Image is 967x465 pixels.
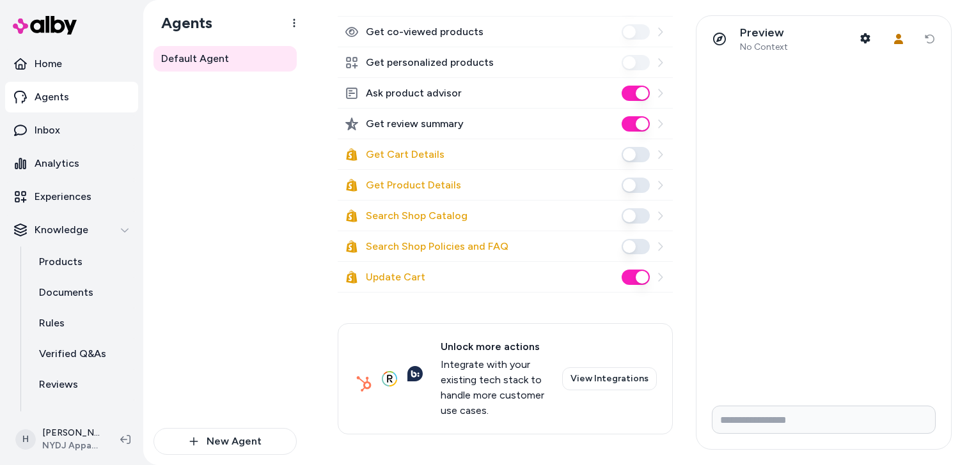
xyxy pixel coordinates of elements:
p: Inbox [35,123,60,138]
label: Get co-viewed products [366,24,483,40]
label: Get personalized products [366,55,494,70]
p: Reviews [39,377,78,392]
label: Update Cart [366,270,425,285]
p: Preview [740,26,788,40]
span: Integrate with your existing tech stack to handle more customer use cases. [441,357,547,418]
p: Verified Q&As [39,346,106,362]
label: Search Shop Policies and FAQ [366,239,508,254]
a: Reviews [26,369,138,400]
p: [PERSON_NAME] [42,427,100,439]
a: Agents [5,82,138,112]
p: Survey Questions [39,408,123,423]
p: Products [39,254,83,270]
a: View Integrations [562,367,657,390]
label: Get review summary [366,116,464,132]
p: Experiences [35,189,91,204]
label: Search Shop Catalog [366,208,468,224]
span: NYDJ Apparel [42,439,100,452]
span: Unlock more actions [441,339,547,354]
label: Ask product advisor [366,86,462,101]
a: Verified Q&As [26,339,138,369]
p: Rules [39,316,65,331]
a: Experiences [5,181,138,212]
a: Home [5,49,138,79]
p: Analytics [35,156,79,171]
button: Knowledge [5,215,138,245]
span: No Context [740,42,788,53]
h1: Agents [151,13,212,33]
span: H [15,429,36,450]
p: Agents [35,89,69,105]
label: Get Cart Details [366,147,444,162]
p: Documents [39,285,93,300]
a: Analytics [5,148,138,179]
button: New Agent [153,428,297,455]
a: Inbox [5,115,138,146]
span: Default Agent [161,51,229,66]
img: alby Logo [13,16,77,34]
a: Default Agent [153,46,297,72]
input: Write your prompt here [712,406,936,434]
p: Home [35,56,62,72]
p: Knowledge [35,222,88,238]
a: Survey Questions [26,400,138,431]
a: Products [26,247,138,277]
button: H[PERSON_NAME]NYDJ Apparel [8,419,110,460]
label: Get Product Details [366,178,461,193]
a: Documents [26,277,138,308]
a: Rules [26,308,138,339]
